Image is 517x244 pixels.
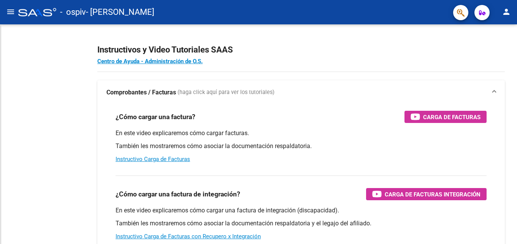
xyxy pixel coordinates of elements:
mat-icon: person [502,7,511,16]
p: También les mostraremos cómo asociar la documentación respaldatoria. [116,142,487,150]
span: (haga click aquí para ver los tutoriales) [178,88,274,97]
p: En este video explicaremos cómo cargar una factura de integración (discapacidad). [116,206,487,215]
button: Carga de Facturas Integración [366,188,487,200]
h2: Instructivos y Video Tutoriales SAAS [97,43,505,57]
a: Instructivo Carga de Facturas con Recupero x Integración [116,233,261,240]
h3: ¿Cómo cargar una factura de integración? [116,189,240,199]
span: Carga de Facturas [423,112,481,122]
span: - ospiv [60,4,86,21]
h3: ¿Cómo cargar una factura? [116,112,195,122]
span: Carga de Facturas Integración [385,190,481,199]
mat-icon: menu [6,7,15,16]
button: Carga de Facturas [404,111,487,123]
strong: Comprobantes / Facturas [106,88,176,97]
span: - [PERSON_NAME] [86,4,154,21]
p: En este video explicaremos cómo cargar facturas. [116,129,487,137]
mat-expansion-panel-header: Comprobantes / Facturas (haga click aquí para ver los tutoriales) [97,80,505,105]
p: También les mostraremos cómo asociar la documentación respaldatoria y el legajo del afiliado. [116,219,487,228]
a: Instructivo Carga de Facturas [116,156,190,163]
a: Centro de Ayuda - Administración de O.S. [97,58,203,65]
